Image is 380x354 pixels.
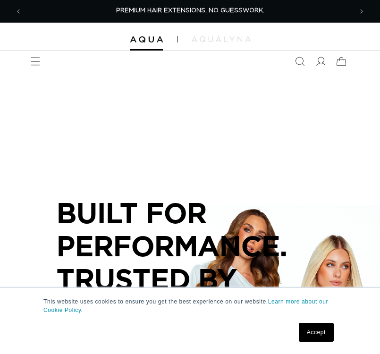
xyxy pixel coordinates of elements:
a: Accept [299,323,334,342]
p: BUILT FOR PERFORMANCE. TRUSTED BY PROFESSIONALS. [57,196,323,328]
img: Aqua Hair Extensions [130,36,163,43]
p: This website uses cookies to ensure you get the best experience on our website. [43,297,337,314]
summary: Search [289,51,310,72]
button: Previous announcement [8,1,29,22]
span: PREMIUM HAIR EXTENSIONS. NO GUESSWORK. [116,8,264,14]
img: aqualyna.com [192,36,251,42]
button: Next announcement [351,1,372,22]
summary: Menu [25,51,46,72]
